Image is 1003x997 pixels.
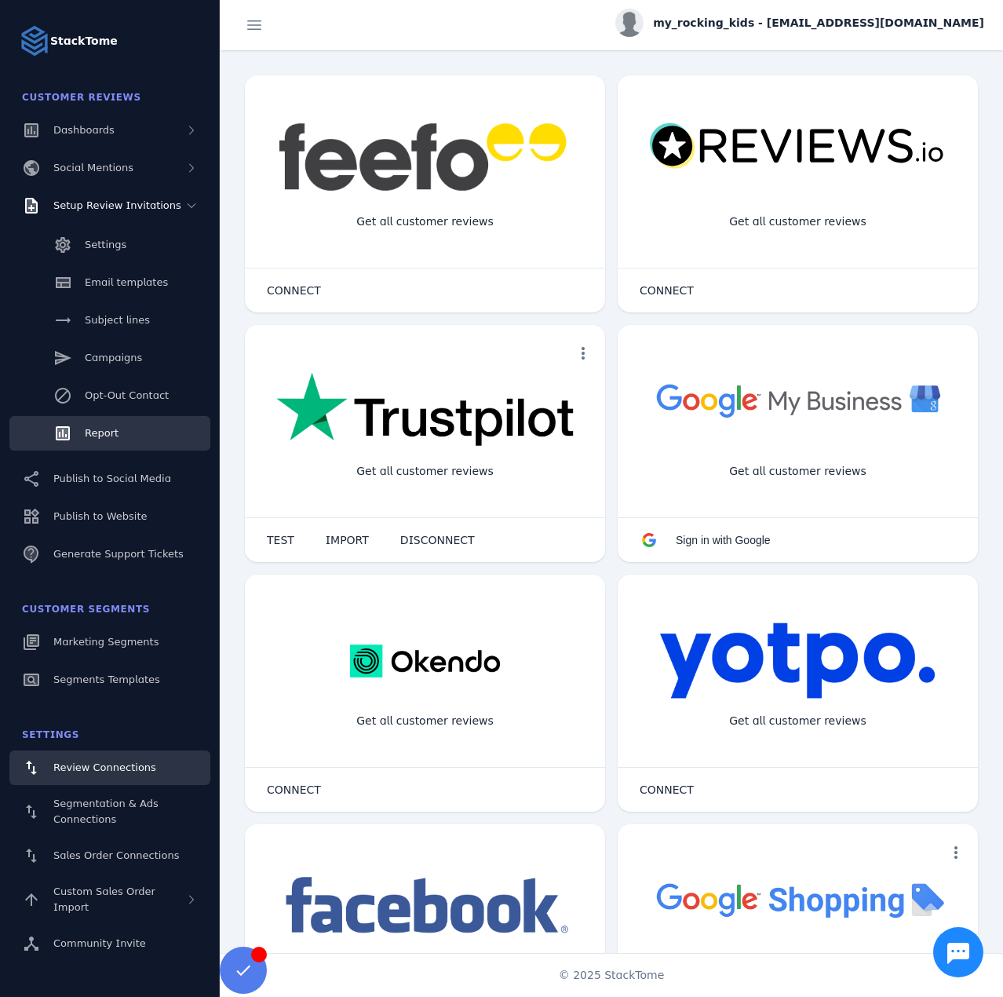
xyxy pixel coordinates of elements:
[624,774,709,805] button: CONNECT
[53,937,146,949] span: Community Invite
[350,622,500,700] img: okendo.webp
[22,92,141,103] span: Customer Reviews
[53,798,159,825] span: Segmentation & Ads Connections
[276,122,574,192] img: feefo.png
[9,788,210,835] a: Segmentation & Ads Connections
[559,967,665,984] span: © 2025 StackTome
[53,548,184,560] span: Generate Support Tickets
[251,275,337,306] button: CONNECT
[53,473,171,484] span: Publish to Social Media
[22,729,79,740] span: Settings
[649,372,946,428] img: googlebusiness.png
[717,700,879,742] div: Get all customer reviews
[9,228,210,262] a: Settings
[53,636,159,648] span: Marketing Segments
[53,674,160,685] span: Segments Templates
[85,276,168,288] span: Email templates
[624,524,786,556] button: Sign in with Google
[940,837,972,868] button: more
[676,534,771,546] span: Sign in with Google
[659,622,936,700] img: yotpo.png
[85,239,126,250] span: Settings
[50,33,118,49] strong: StackTome
[653,15,984,31] span: my_rocking_kids - [EMAIL_ADDRESS][DOMAIN_NAME]
[276,372,574,449] img: trustpilot.png
[9,265,210,300] a: Email templates
[310,524,385,556] button: IMPORT
[9,625,210,659] a: Marketing Segments
[9,537,210,572] a: Generate Support Tickets
[53,162,133,173] span: Social Mentions
[267,285,321,296] span: CONNECT
[85,314,150,326] span: Subject lines
[251,774,337,805] button: CONNECT
[53,510,147,522] span: Publish to Website
[251,524,310,556] button: TEST
[53,761,156,773] span: Review Connections
[9,838,210,873] a: Sales Order Connections
[53,124,115,136] span: Dashboards
[326,535,369,546] span: IMPORT
[615,9,984,37] button: my_rocking_kids - [EMAIL_ADDRESS][DOMAIN_NAME]
[717,451,879,492] div: Get all customer reviews
[85,352,142,363] span: Campaigns
[344,700,506,742] div: Get all customer reviews
[267,535,294,546] span: TEST
[9,341,210,375] a: Campaigns
[640,285,694,296] span: CONNECT
[53,886,155,913] span: Custom Sales Order Import
[9,462,210,496] a: Publish to Social Media
[9,663,210,697] a: Segments Templates
[9,416,210,451] a: Report
[276,871,574,941] img: facebook.png
[344,201,506,243] div: Get all customer reviews
[717,201,879,243] div: Get all customer reviews
[567,338,599,369] button: more
[624,275,709,306] button: CONNECT
[705,950,890,992] div: Import Products from Google
[400,535,475,546] span: DISCONNECT
[9,926,210,961] a: Community Invite
[9,303,210,338] a: Subject lines
[9,750,210,785] a: Review Connections
[53,849,179,861] span: Sales Order Connections
[649,871,946,927] img: googleshopping.png
[267,784,321,795] span: CONNECT
[53,199,181,211] span: Setup Review Invitations
[385,524,491,556] button: DISCONNECT
[9,378,210,413] a: Opt-Out Contact
[615,9,644,37] img: profile.jpg
[85,427,119,439] span: Report
[85,389,169,401] span: Opt-Out Contact
[19,25,50,57] img: Logo image
[640,784,694,795] span: CONNECT
[649,122,946,170] img: reviewsio.svg
[344,451,506,492] div: Get all customer reviews
[9,499,210,534] a: Publish to Website
[22,604,150,615] span: Customer Segments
